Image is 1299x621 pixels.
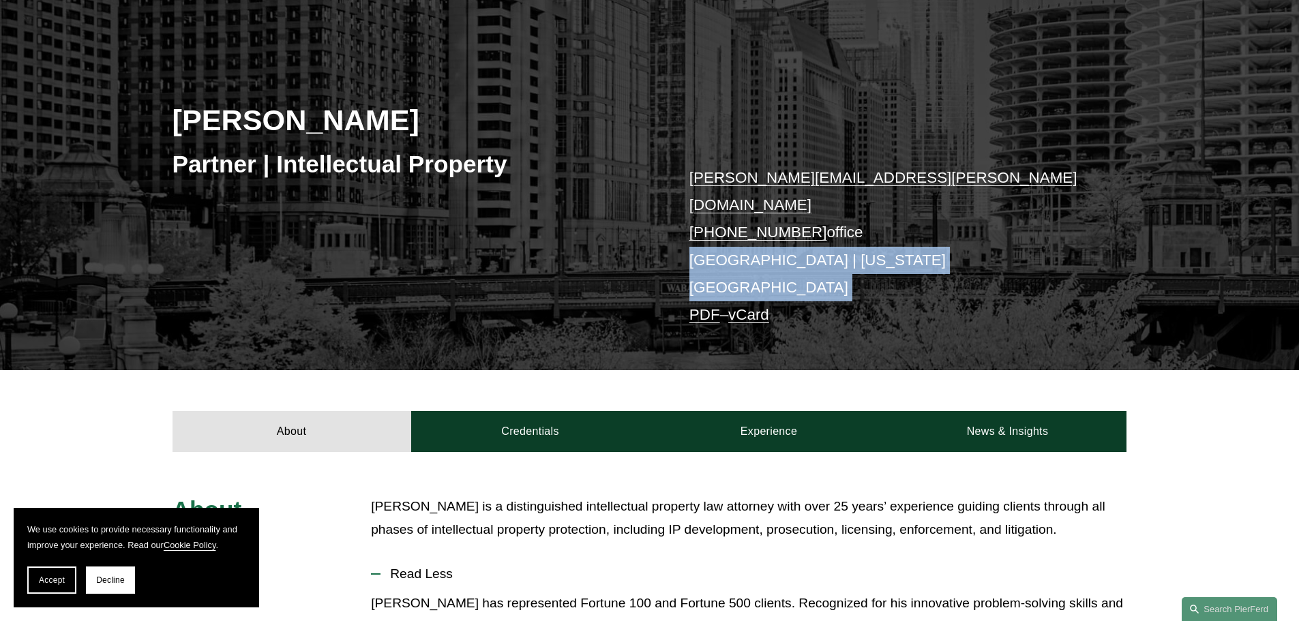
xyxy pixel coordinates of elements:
[96,575,125,585] span: Decline
[689,164,1087,329] p: office [GEOGRAPHIC_DATA] | [US_STATE][GEOGRAPHIC_DATA] –
[728,306,769,323] a: vCard
[371,495,1126,542] p: [PERSON_NAME] is a distinguished intellectual property law attorney with over 25 years’ experienc...
[689,306,720,323] a: PDF
[1182,597,1277,621] a: Search this site
[888,411,1126,452] a: News & Insights
[380,566,1126,581] span: Read Less
[14,508,259,607] section: Cookie banner
[173,149,650,179] h3: Partner | Intellectual Property
[689,169,1077,213] a: [PERSON_NAME][EMAIL_ADDRESS][PERSON_NAME][DOMAIN_NAME]
[27,566,76,594] button: Accept
[371,556,1126,592] button: Read Less
[411,411,650,452] a: Credentials
[173,102,650,138] h2: [PERSON_NAME]
[164,540,216,550] a: Cookie Policy
[27,521,245,553] p: We use cookies to provide necessary functionality and improve your experience. Read our .
[173,411,411,452] a: About
[689,224,827,241] a: [PHONE_NUMBER]
[86,566,135,594] button: Decline
[39,575,65,585] span: Accept
[173,496,242,523] span: About
[650,411,889,452] a: Experience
